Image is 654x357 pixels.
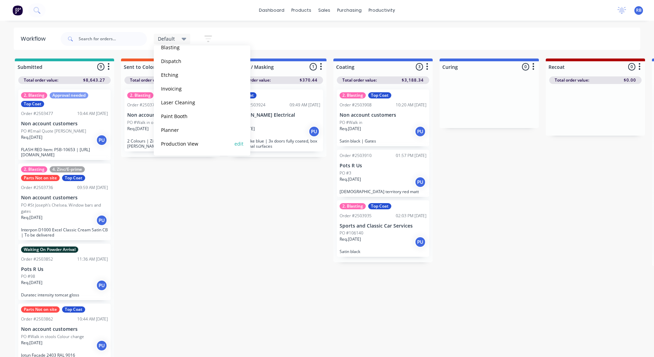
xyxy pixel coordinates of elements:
[21,101,44,107] div: Top Coat
[127,102,159,108] div: Order #2503760
[127,92,153,98] div: 2. Blasting
[158,35,175,42] span: Default
[21,316,53,322] div: Order #2503862
[21,121,108,127] p: Non account customers
[340,126,361,132] p: Req. [DATE]
[340,119,362,126] p: PO #Walk in
[402,77,424,83] span: $3,188.34
[21,256,53,262] div: Order #2503852
[159,140,232,148] button: Production View
[159,71,232,79] button: Etching
[127,138,214,149] p: 2 Colours | Zinc | Interpon D2525 [PERSON_NAME] Flat
[233,112,320,118] p: [PERSON_NAME] Electrical
[77,256,108,262] div: 11:36 AM [DATE]
[636,7,642,13] span: RB
[127,126,149,132] p: Req. [DATE]
[337,150,429,197] div: Order #250391001:57 PM [DATE]Pots R UsPO #3Req.[DATE]PU[DEMOGRAPHIC_DATA] territory red matt
[18,244,111,301] div: Waiting On Powder ArrivalOrder #250385211:36 AM [DATE]Pots R UsPO #98Req.[DATE]PUDuratec intensit...
[21,214,42,221] p: Req. [DATE]
[340,213,372,219] div: Order #2503935
[415,126,426,137] div: PU
[300,77,318,83] span: $370.44
[24,77,58,83] span: Total order value:
[233,138,320,149] p: T33 Smoke blue | 3x doors fully coated, box all external surfaces
[159,43,232,51] button: Blasting
[127,112,214,118] p: Non account customers
[340,236,361,242] p: Req. [DATE]
[96,340,107,351] div: PU
[77,316,108,322] div: 10:44 AM [DATE]
[96,215,107,226] div: PU
[159,98,232,106] button: Laser Cleaning
[21,292,108,297] p: Duratec intensity tomcat gloss
[21,266,108,272] p: Pots R Us
[77,111,108,117] div: 10:44 AM [DATE]
[21,273,35,280] p: PO #98
[337,200,429,257] div: 2. BlastingTop CoatOrder #250393502:03 PM [DATE]Sports and Classic Car ServicesPO #106140Req.[DAT...
[340,230,363,236] p: PO #106140
[18,164,111,240] div: 2. Blasting4. Zinc/E-primeParts Not on siteTop CoatOrder #250373609:59 AM [DATE]Non account custo...
[21,202,108,214] p: PO #St Joseph’s Chelsea. Window bars and gates
[127,119,184,126] p: PO #Walk in outdoor furniture
[342,77,377,83] span: Total order value:
[130,77,164,83] span: Total order value:
[96,280,107,291] div: PU
[50,166,85,172] div: 4. Zinc/E-prime
[12,5,23,15] img: Factory
[340,163,426,169] p: Pots R Us
[159,126,232,134] button: Planner
[334,5,365,15] div: purchasing
[21,166,47,172] div: 2. Blasting
[83,77,105,83] span: $8,643.27
[50,92,88,98] div: Approval needed
[236,77,271,83] span: Total order value:
[340,170,351,176] p: PO #3
[21,185,53,191] div: Order #2503736
[337,90,429,146] div: 2. BlastingTop CoatOrder #250390810:20 AM [DATE]Non account customersPO #Walk inReq.[DATE]PUSatin...
[340,249,426,254] p: Satin black
[234,140,243,147] button: edit
[21,334,84,340] p: PO #Walk in stools Colour change
[415,237,426,248] div: PU
[340,153,372,159] div: Order #2503910
[96,135,107,146] div: PU
[340,112,426,118] p: Non account customers
[340,138,426,144] p: Satin black | Gates
[62,175,85,181] div: Top Coat
[159,57,232,65] button: Dispatch
[340,92,366,98] div: 2. Blasting
[79,32,147,46] input: Search for orders...
[255,5,288,15] a: dashboard
[159,85,232,93] button: Invoicing
[62,306,85,313] div: Top Coat
[396,102,426,108] div: 10:20 AM [DATE]
[231,90,323,151] div: Top CoatOrder #250392409:49 AM [DATE][PERSON_NAME] ElectricalPO #T33Req.[DATE]PUT33 Smoke blue | ...
[159,112,232,120] button: Paint Booth
[21,92,47,98] div: 2. Blasting
[21,134,42,140] p: Req. [DATE]
[396,213,426,219] div: 02:03 PM [DATE]
[315,5,334,15] div: sales
[21,326,108,332] p: Non account customers
[21,280,42,286] p: Req. [DATE]
[368,203,391,209] div: Top Coat
[624,77,636,83] span: $0.00
[340,176,361,182] p: Req. [DATE]
[340,203,366,209] div: 2. Blasting
[18,90,111,160] div: 2. BlastingApproval neededTop CoatOrder #250347710:44 AM [DATE]Non account customersPO #Email Quo...
[368,92,391,98] div: Top Coat
[21,147,108,157] p: FLASH RED Item: PSB-10653 | [URL][DOMAIN_NAME]
[365,5,399,15] div: productivity
[309,126,320,137] div: PU
[340,223,426,229] p: Sports and Classic Car Services
[555,77,589,83] span: Total order value:
[21,246,78,253] div: Waiting On Powder Arrival
[21,111,53,117] div: Order #2503477
[340,102,372,108] div: Order #2503908
[290,102,320,108] div: 09:49 AM [DATE]
[21,306,60,313] div: Parts Not on site
[21,175,60,181] div: Parts Not on site
[21,35,49,43] div: Workflow
[21,340,42,346] p: Req. [DATE]
[288,5,315,15] div: products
